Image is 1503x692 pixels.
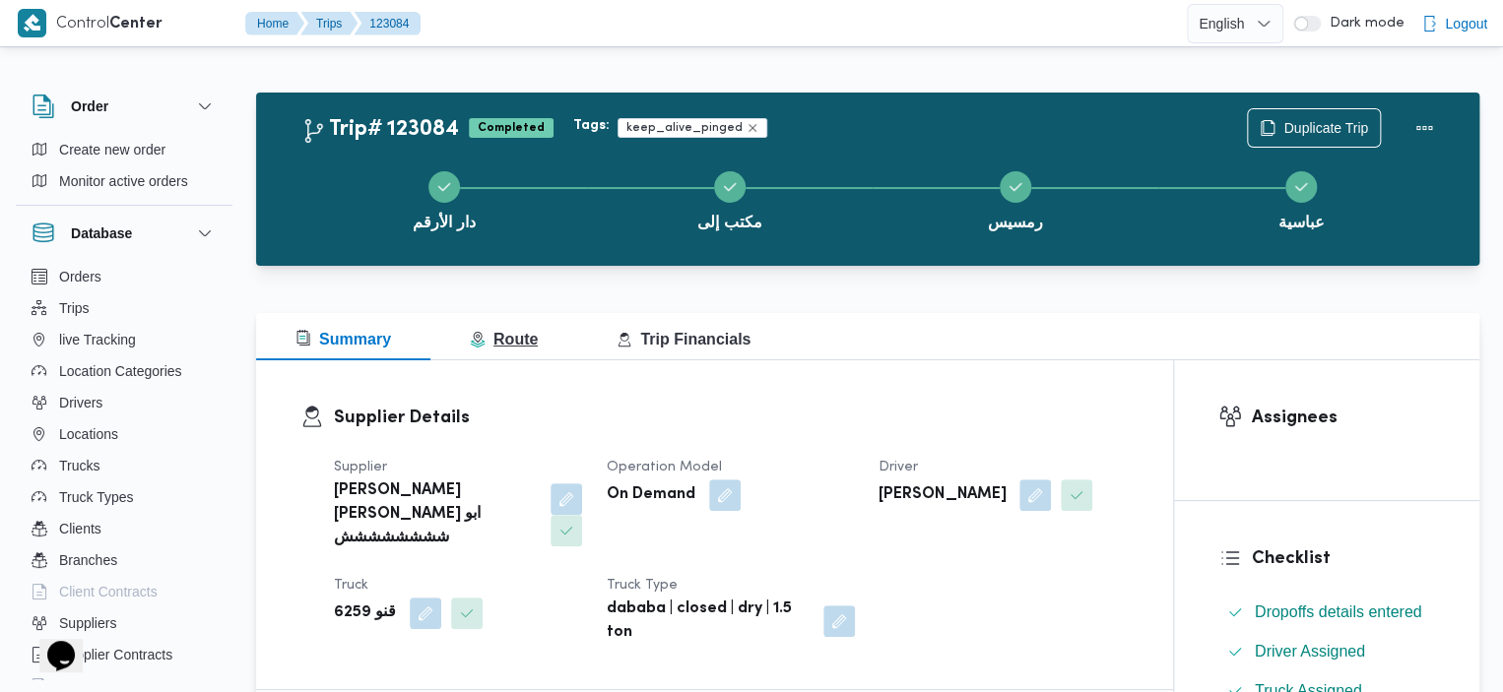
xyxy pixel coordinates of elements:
span: Dropoffs details entered [1255,600,1422,624]
button: Order [32,94,217,118]
button: Locations [24,418,225,450]
h3: Checklist [1252,545,1435,572]
button: Monitor active orders [24,165,225,197]
button: Clients [24,513,225,544]
span: Driver Assigned [1255,643,1365,660]
h3: Assignees [1252,405,1435,431]
span: Orders [59,265,101,288]
button: live Tracking [24,324,225,355]
button: Database [32,221,217,245]
b: قنو 6259 [334,601,396,625]
span: Truck Type [607,579,678,592]
button: Dropoffs details entered [1219,597,1435,628]
button: Driver Assigned [1219,636,1435,667]
span: Trip Financials [617,331,751,347]
span: Operation Model [607,461,722,473]
span: Summary [295,331,391,347]
h2: Trip# 123084 [301,117,459,143]
button: Trips [300,12,358,35]
span: keep_alive_pinged [626,119,743,137]
button: Suppliers [24,607,225,639]
span: Suppliers [59,611,116,635]
span: Dropoffs details entered [1255,603,1422,620]
span: Branches [59,548,117,572]
b: Center [109,17,163,31]
svg: Step 3 is complete [1008,179,1023,195]
span: Location Categories [59,359,182,383]
svg: Step 1 is complete [436,179,452,195]
button: 123084 [354,12,421,35]
button: مكتب إلى [587,148,873,250]
span: Monitor active orders [59,169,188,193]
button: Orders [24,261,225,292]
span: Truck Types [59,485,133,509]
span: Supplier [334,461,387,473]
span: Truck [334,579,368,592]
b: Completed [478,122,545,134]
span: Drivers [59,391,102,414]
span: مكتب إلى [697,211,761,234]
button: Actions [1405,108,1444,148]
span: live Tracking [59,328,136,351]
button: Create new order [24,134,225,165]
span: Locations [59,422,118,446]
span: رمسيس [988,211,1043,234]
b: [PERSON_NAME] [879,483,1006,507]
h3: Order [71,94,108,118]
button: عباسية [1158,148,1444,250]
button: Branches [24,544,225,576]
button: رمسيس [873,148,1158,250]
button: Remove trip tag [747,122,758,134]
b: On Demand [607,483,695,507]
button: دار الأرقم [301,148,587,250]
span: Create new order [59,138,165,161]
button: Drivers [24,387,225,418]
span: Route [470,331,538,347]
button: Home [245,12,304,35]
b: dababa | closed | dry | 1.5 ton [607,598,811,645]
span: Driver [879,461,918,473]
button: Trips [24,292,225,324]
b: Tags: [573,118,610,134]
span: دار الأرقم [413,211,475,234]
b: [PERSON_NAME] [PERSON_NAME] ابو شششششششش [334,479,537,550]
span: عباسية [1278,211,1325,234]
div: Database [16,261,232,687]
img: X8yXhbKr1z7QwAAAABJRU5ErkJggg== [18,9,46,37]
span: Supplier Contracts [59,643,172,666]
span: Trucks [59,454,99,477]
span: Client Contracts [59,580,158,603]
button: Logout [1413,4,1495,43]
span: keep_alive_pinged [618,118,767,138]
svg: Step 2 is complete [722,179,738,195]
div: Order [16,134,232,205]
span: Clients [59,517,101,540]
button: Duplicate Trip [1247,108,1381,148]
button: Trucks [24,450,225,481]
svg: Step 4 is complete [1293,179,1309,195]
button: Supplier Contracts [24,639,225,670]
h3: Database [71,221,132,245]
button: Truck Types [24,481,225,513]
span: Duplicate Trip [1283,116,1368,140]
span: Logout [1445,12,1487,35]
iframe: chat widget [20,613,83,672]
h3: Supplier Details [334,405,1129,431]
span: Driver Assigned [1255,640,1365,663]
span: Dark mode [1321,16,1404,31]
button: Client Contracts [24,576,225,607]
span: Completed [469,118,554,138]
span: Trips [59,296,90,320]
button: Location Categories [24,355,225,387]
